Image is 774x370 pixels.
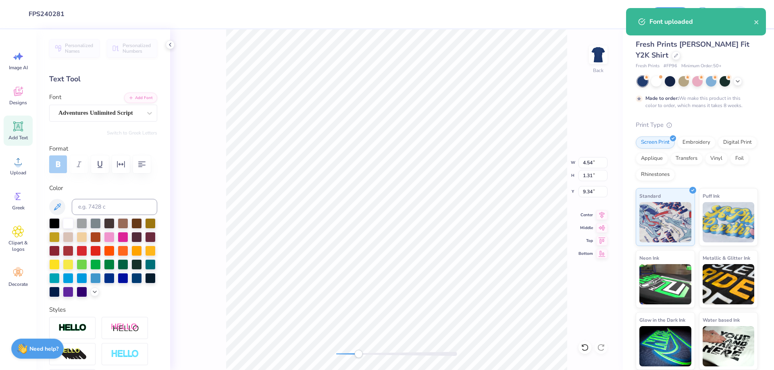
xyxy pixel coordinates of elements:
[639,326,691,366] img: Glow in the Dark Ink
[639,264,691,304] img: Neon Ink
[664,63,677,70] span: # FP96
[578,225,593,231] span: Middle
[578,238,593,244] span: Top
[636,120,758,130] div: Print Type
[718,136,757,149] div: Digital Print
[703,202,755,242] img: Puff Ink
[639,202,691,242] img: Standard
[49,144,157,153] label: Format
[9,99,27,106] span: Designs
[8,134,28,141] span: Add Text
[649,17,754,27] div: Font uploaded
[58,348,87,361] img: 3D Illusion
[9,64,28,71] span: Image AI
[578,212,593,218] span: Center
[72,199,157,215] input: e.g. 7428 c
[754,17,759,27] button: close
[22,6,81,22] input: Untitled Design
[639,316,685,324] span: Glow in the Dark Ink
[636,169,675,181] div: Rhinestones
[730,153,749,165] div: Foil
[639,254,659,262] span: Neon Ink
[720,6,752,22] a: MI
[65,43,95,54] span: Personalized Names
[49,74,157,85] div: Text Tool
[636,136,675,149] div: Screen Print
[354,350,362,358] div: Accessibility label
[703,326,755,366] img: Water based Ink
[703,254,750,262] span: Metallic & Glitter Ink
[124,93,157,103] button: Add Font
[593,67,603,74] div: Back
[578,250,593,257] span: Bottom
[645,95,745,109] div: We make this product in this color to order, which means it takes 8 weeks.
[636,63,660,70] span: Fresh Prints
[590,47,606,63] img: Back
[49,184,157,193] label: Color
[732,6,748,22] img: Mark Isaac
[107,39,157,58] button: Personalized Numbers
[49,93,61,102] label: Font
[670,153,703,165] div: Transfers
[703,192,720,200] span: Puff Ink
[107,130,157,136] button: Switch to Greek Letters
[705,153,728,165] div: Vinyl
[10,169,26,176] span: Upload
[636,153,668,165] div: Applique
[123,43,152,54] span: Personalized Numbers
[49,39,100,58] button: Personalized Names
[111,349,139,359] img: Negative Space
[677,136,716,149] div: Embroidery
[111,323,139,333] img: Shadow
[681,63,722,70] span: Minimum Order: 50 +
[8,281,28,287] span: Decorate
[49,305,66,314] label: Styles
[58,323,87,333] img: Stroke
[703,264,755,304] img: Metallic & Glitter Ink
[12,205,25,211] span: Greek
[639,192,661,200] span: Standard
[5,240,31,252] span: Clipart & logos
[645,95,679,101] strong: Made to order:
[29,345,58,353] strong: Need help?
[703,316,740,324] span: Water based Ink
